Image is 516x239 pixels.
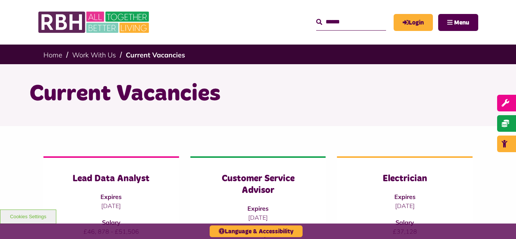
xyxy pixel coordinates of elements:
[102,219,121,226] strong: Salary
[482,205,516,239] iframe: Netcall Web Assistant for live chat
[352,201,457,210] p: [DATE]
[72,51,116,59] a: Work With Us
[394,14,433,31] a: MyRBH
[43,51,62,59] a: Home
[247,205,269,212] strong: Expires
[210,225,303,237] button: Language & Accessibility
[59,173,164,185] h3: Lead Data Analyst
[100,193,122,200] strong: Expires
[352,173,457,185] h3: Electrician
[126,51,185,59] a: Current Vacancies
[29,79,487,109] h1: Current Vacancies
[205,213,311,222] p: [DATE]
[394,193,416,200] strong: Expires
[59,201,164,210] p: [DATE]
[395,219,414,226] strong: Salary
[438,14,478,31] button: Navigation
[38,8,151,37] img: RBH
[205,173,311,196] h3: Customer Service Advisor
[454,20,469,26] span: Menu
